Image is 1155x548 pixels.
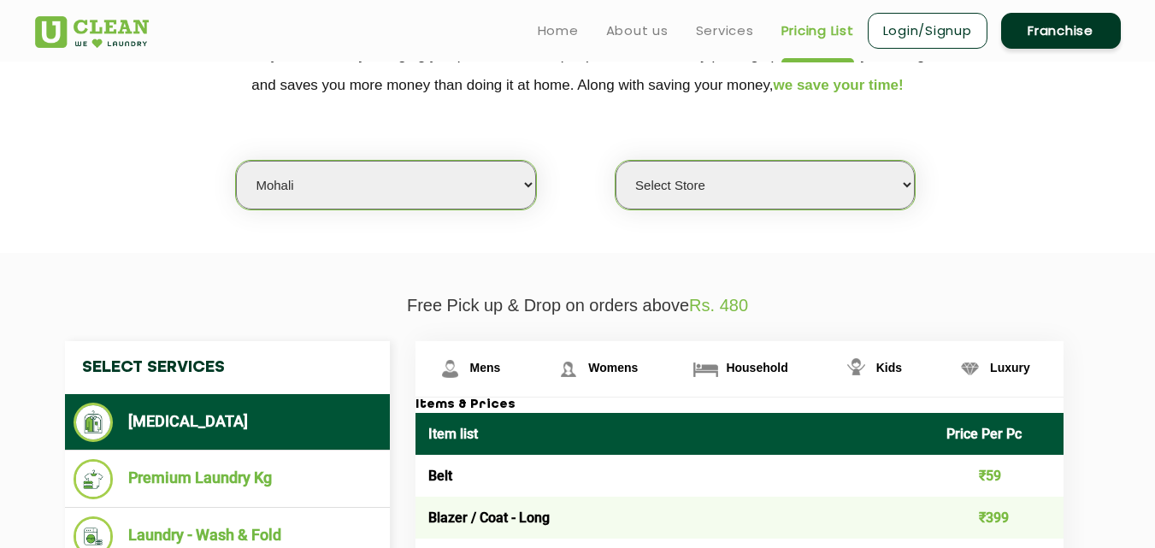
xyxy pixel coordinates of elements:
a: Pricing List [781,21,854,41]
span: Womens [588,361,638,374]
a: Home [538,21,579,41]
td: ₹59 [934,455,1064,497]
a: About us [606,21,669,41]
img: Premium Laundry Kg [74,459,114,499]
span: Kids [876,361,902,374]
h3: Items & Prices [415,398,1064,413]
td: Belt [415,455,934,497]
h4: Select Services [65,341,390,394]
p: Free Pick up & Drop on orders above [35,296,1121,315]
img: Kids [841,354,871,384]
td: ₹399 [934,497,1064,539]
img: Household [691,354,721,384]
span: Mens [470,361,501,374]
img: Mens [435,354,465,384]
a: Services [696,21,754,41]
img: Luxury [955,354,985,384]
td: Blazer / Coat - Long [415,497,934,539]
a: Login/Signup [868,13,987,49]
img: Dry Cleaning [74,403,114,442]
span: Rs. 480 [689,296,748,315]
p: We make Laundry affordable by charging you per kilo and not per piece. Our monthly package pricin... [35,40,1121,100]
span: Household [726,361,787,374]
a: Franchise [1001,13,1121,49]
span: we save your time! [774,77,904,93]
img: Womens [553,354,583,384]
span: Luxury [990,361,1030,374]
li: [MEDICAL_DATA] [74,403,381,442]
th: Item list [415,413,934,455]
img: UClean Laundry and Dry Cleaning [35,16,149,48]
th: Price Per Pc [934,413,1064,455]
li: Premium Laundry Kg [74,459,381,499]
